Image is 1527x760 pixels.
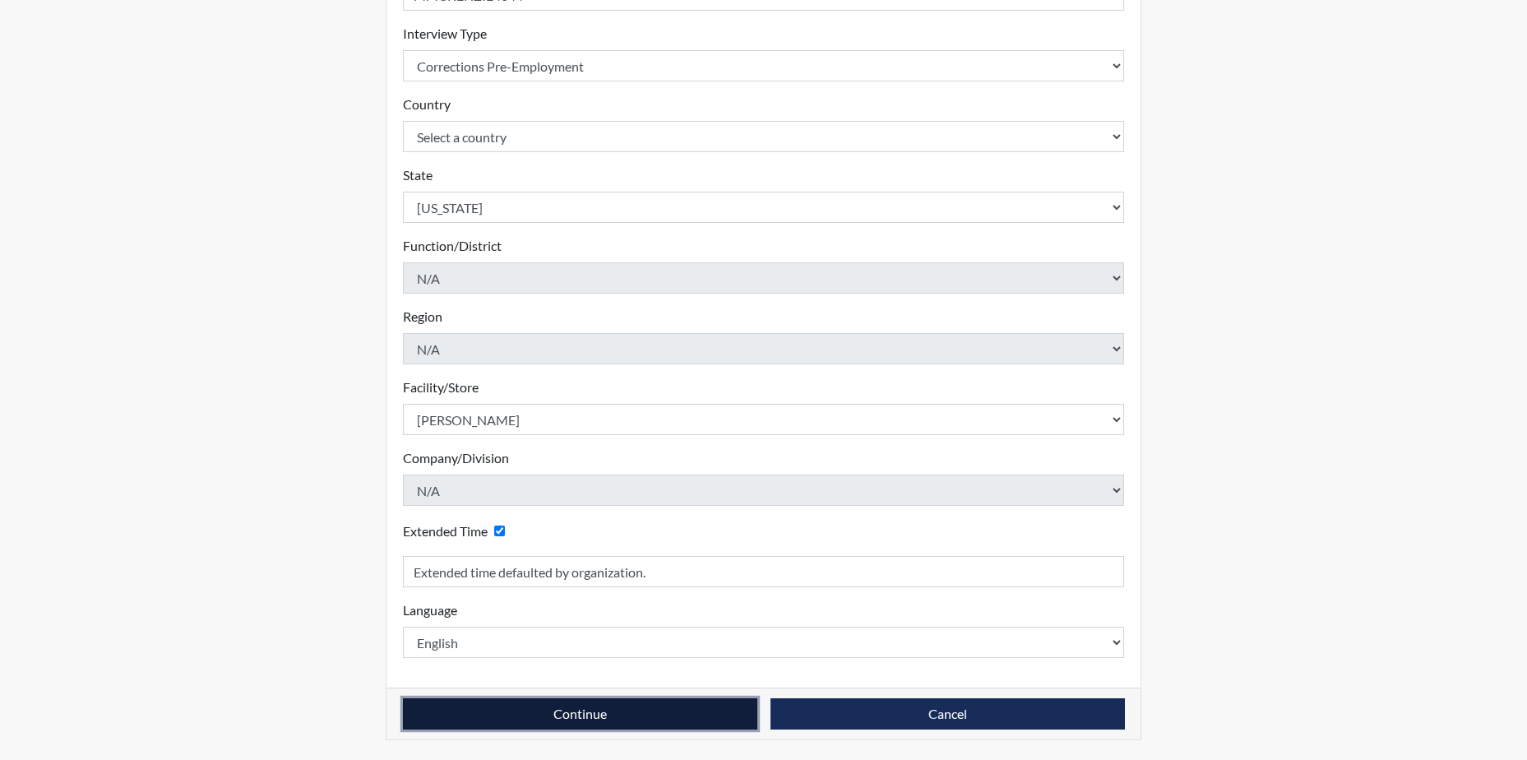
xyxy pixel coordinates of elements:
[403,24,487,44] label: Interview Type
[403,448,509,468] label: Company/Division
[403,521,488,541] label: Extended Time
[403,556,1125,587] input: Reason for Extension
[403,165,433,185] label: State
[403,519,511,543] div: Checking this box will provide the interviewee with an accomodation of extra time to answer each ...
[403,378,479,397] label: Facility/Store
[403,95,451,114] label: Country
[403,236,502,256] label: Function/District
[403,307,442,327] label: Region
[403,600,457,620] label: Language
[770,698,1125,730] button: Cancel
[403,698,757,730] button: Continue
